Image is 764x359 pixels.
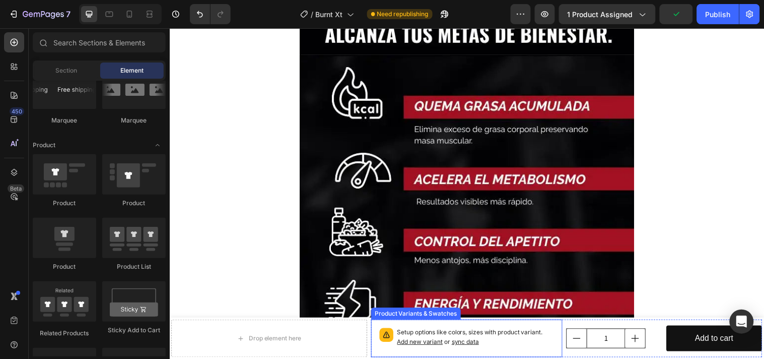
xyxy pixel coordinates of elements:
span: sync data [287,315,315,322]
div: Marquee [102,116,166,125]
div: Add to cart [534,308,573,323]
span: Need republishing [377,10,429,19]
div: 450 [10,107,24,115]
div: Product [33,262,96,271]
span: Add new variant [232,315,278,322]
button: 1 product assigned [559,4,656,24]
div: Related Products [33,329,96,338]
button: Add to cart [505,302,602,329]
div: Beta [8,185,24,193]
p: Setup options like colors, sizes with product variant. [232,305,391,324]
div: Product Variants & Swatches [207,285,294,294]
div: Marquee [33,116,96,125]
span: Element [120,66,144,75]
span: 1 product assigned [568,9,633,20]
div: Product [102,199,166,208]
button: decrement [404,306,424,325]
span: / [311,9,314,20]
div: Product [33,199,96,208]
p: 7 [66,8,71,20]
iframe: Design area [169,28,764,359]
span: Toggle open [150,137,166,153]
div: Undo/Redo [190,4,231,24]
input: Search Sections & Elements [33,32,166,52]
div: Publish [706,9,731,20]
input: quantity [424,306,463,325]
button: Publish [697,4,739,24]
button: increment [463,306,483,325]
div: Product List [102,262,166,271]
span: Burnt Xt [316,9,343,20]
span: Section [56,66,78,75]
button: 7 [4,4,75,24]
div: Sticky Add to Cart [102,326,166,335]
span: Product [33,141,55,150]
span: or [278,315,315,322]
div: Open Intercom Messenger [730,310,754,334]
